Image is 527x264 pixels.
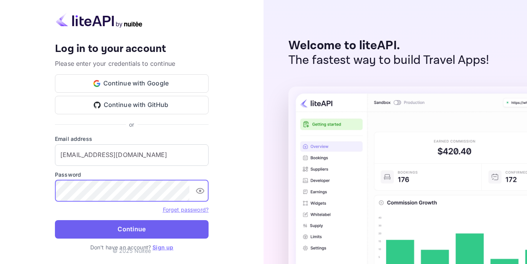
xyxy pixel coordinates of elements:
button: Continue [55,220,209,239]
p: Please enter your credentials to continue [55,59,209,68]
button: toggle password visibility [192,183,208,199]
p: © 2025 Nuitee [113,247,151,255]
p: Welcome to liteAPI. [288,38,489,53]
a: Sign up [152,244,173,251]
p: Don't have an account? [55,243,209,251]
img: liteapi [55,13,143,28]
input: Enter your email address [55,144,209,166]
a: Forget password? [163,206,209,213]
a: Forget password? [163,206,209,213]
button: Continue with GitHub [55,96,209,114]
label: Email address [55,135,209,143]
button: Continue with Google [55,74,209,93]
label: Password [55,170,209,179]
p: The fastest way to build Travel Apps! [288,53,489,68]
p: or [129,120,134,129]
h4: Log in to your account [55,42,209,56]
